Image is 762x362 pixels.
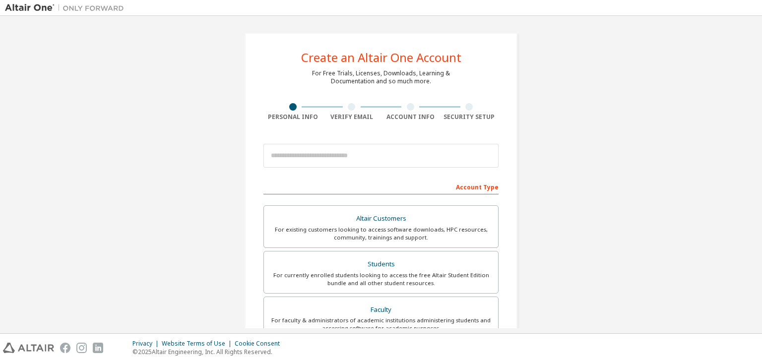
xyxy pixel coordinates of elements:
div: Altair Customers [270,212,492,226]
div: Cookie Consent [235,340,286,348]
div: Website Terms of Use [162,340,235,348]
img: facebook.svg [60,343,70,353]
p: © 2025 Altair Engineering, Inc. All Rights Reserved. [132,348,286,356]
img: Altair One [5,3,129,13]
div: Students [270,257,492,271]
div: Create an Altair One Account [301,52,461,63]
div: For existing customers looking to access software downloads, HPC resources, community, trainings ... [270,226,492,241]
div: For faculty & administrators of academic institutions administering students and accessing softwa... [270,316,492,332]
div: Personal Info [263,113,322,121]
div: Faculty [270,303,492,317]
div: For currently enrolled students looking to access the free Altair Student Edition bundle and all ... [270,271,492,287]
img: altair_logo.svg [3,343,54,353]
div: Account Info [381,113,440,121]
div: Verify Email [322,113,381,121]
div: Security Setup [440,113,499,121]
div: Account Type [263,179,499,194]
img: linkedin.svg [93,343,103,353]
div: Privacy [132,340,162,348]
div: For Free Trials, Licenses, Downloads, Learning & Documentation and so much more. [312,69,450,85]
img: instagram.svg [76,343,87,353]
